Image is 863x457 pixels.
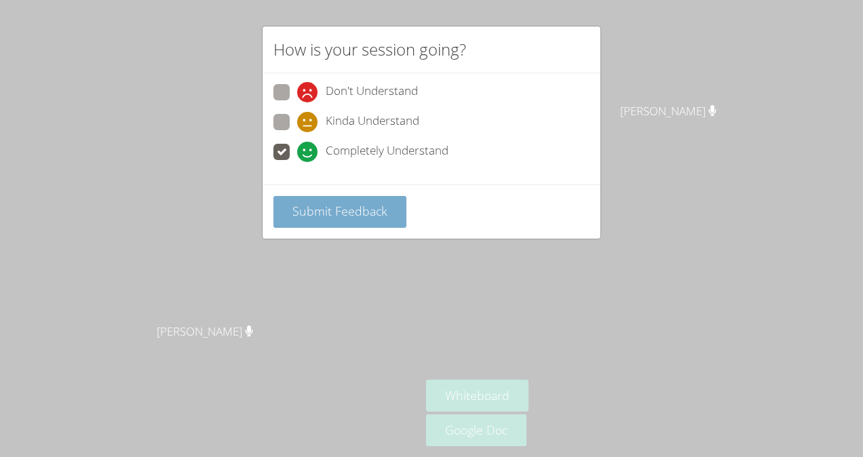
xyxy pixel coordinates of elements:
[273,196,406,228] button: Submit Feedback
[326,82,418,102] span: Don't Understand
[326,142,448,162] span: Completely Understand
[326,112,419,132] span: Kinda Understand
[292,203,387,219] span: Submit Feedback
[273,37,466,62] h2: How is your session going?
